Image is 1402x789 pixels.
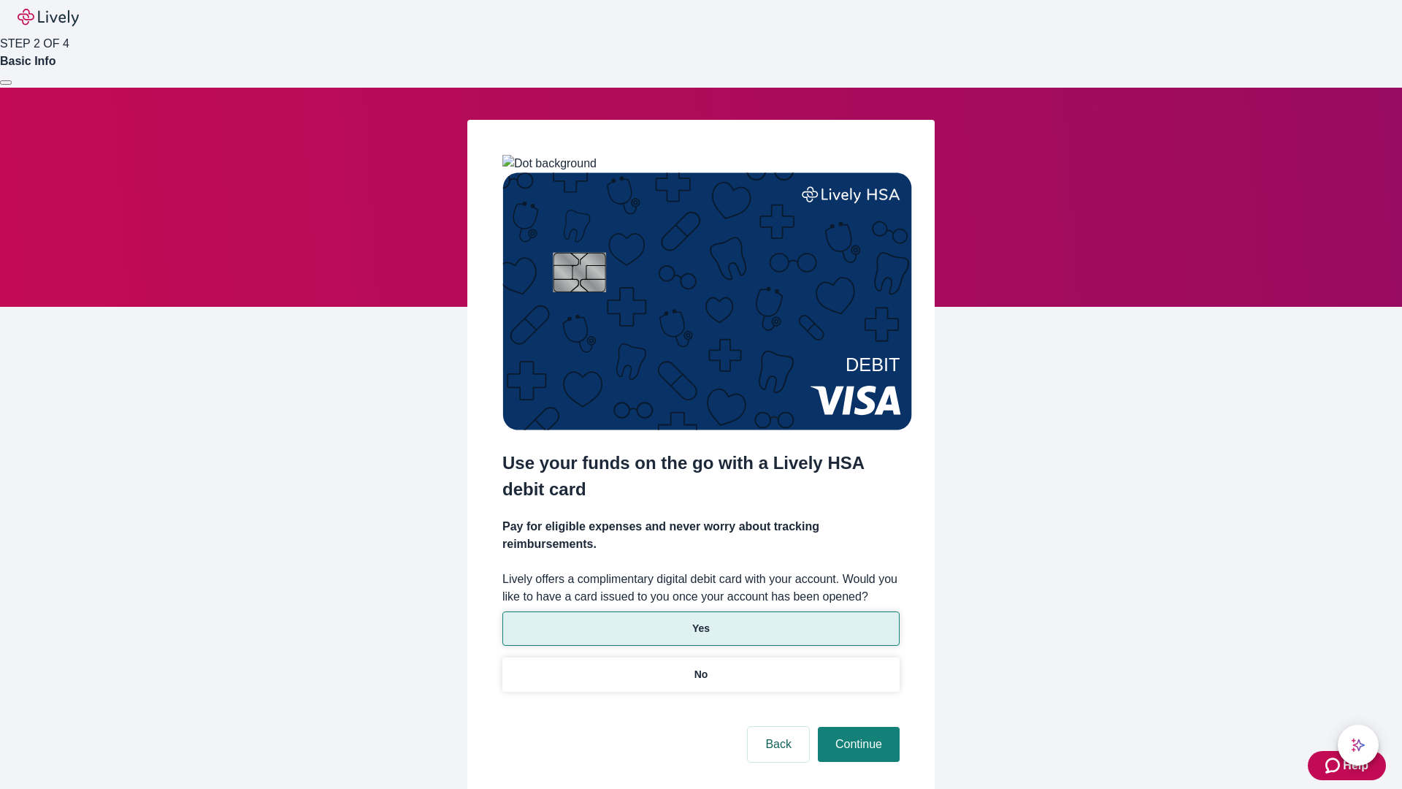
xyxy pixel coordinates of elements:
[748,727,809,762] button: Back
[502,155,597,172] img: Dot background
[1308,751,1386,780] button: Zendesk support iconHelp
[818,727,900,762] button: Continue
[18,9,79,26] img: Lively
[1338,725,1379,766] button: chat
[692,621,710,636] p: Yes
[502,571,900,606] label: Lively offers a complimentary digital debit card with your account. Would you like to have a card...
[502,450,900,503] h2: Use your funds on the go with a Lively HSA debit card
[502,611,900,646] button: Yes
[502,657,900,692] button: No
[1351,738,1365,752] svg: Lively AI Assistant
[694,667,708,682] p: No
[1325,757,1343,774] svg: Zendesk support icon
[502,172,912,430] img: Debit card
[1343,757,1368,774] span: Help
[502,518,900,553] h4: Pay for eligible expenses and never worry about tracking reimbursements.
